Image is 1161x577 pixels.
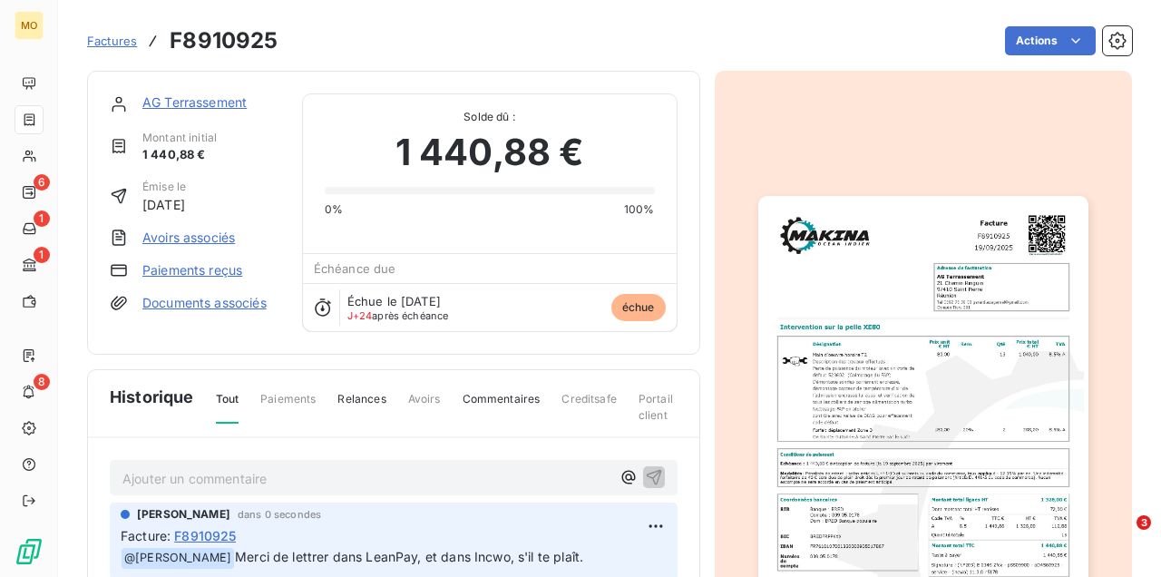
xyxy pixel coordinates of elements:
[639,391,678,438] span: Portail client
[142,94,247,110] a: AG Terrassement
[15,537,44,566] img: Logo LeanPay
[137,506,230,523] span: [PERSON_NAME]
[142,146,217,164] span: 1 440,88 €
[34,174,50,191] span: 6
[325,201,343,218] span: 0%
[122,548,234,569] span: @ [PERSON_NAME]
[142,229,235,247] a: Avoirs associés
[347,309,373,322] span: J+24
[174,526,236,545] span: F8910925
[142,195,186,214] span: [DATE]
[395,125,584,180] span: 1 440,88 €
[260,391,316,422] span: Paiements
[235,549,583,564] span: Merci de lettrer dans LeanPay, et dans Incwo, s'il te plaît.
[611,294,666,321] span: échue
[325,109,655,125] span: Solde dû :
[15,11,44,40] div: MO
[238,509,321,520] span: dans 0 secondes
[1099,515,1143,559] iframe: Intercom live chat
[142,294,267,312] a: Documents associés
[347,310,449,321] span: après échéance
[142,179,186,195] span: Émise le
[121,526,171,545] span: Facture :
[34,374,50,390] span: 8
[337,391,385,422] span: Relances
[87,34,137,48] span: Factures
[216,391,239,424] span: Tout
[347,294,441,308] span: Échue le [DATE]
[34,247,50,263] span: 1
[463,391,541,422] span: Commentaires
[1137,515,1151,530] span: 3
[314,261,396,276] span: Échéance due
[624,201,655,218] span: 100%
[142,261,242,279] a: Paiements reçus
[561,391,617,422] span: Creditsafe
[87,32,137,50] a: Factures
[170,24,278,57] h3: F8910925
[110,385,194,409] span: Historique
[1005,26,1096,55] button: Actions
[142,130,217,146] span: Montant initial
[408,391,441,422] span: Avoirs
[34,210,50,227] span: 1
